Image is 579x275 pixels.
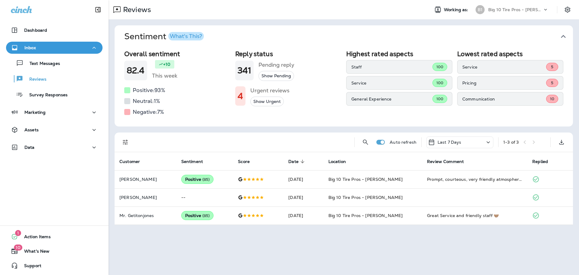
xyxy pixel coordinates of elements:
[181,175,214,184] div: Positive
[119,159,140,164] span: Customer
[457,50,563,58] h2: Lowest rated aspects
[24,127,39,132] p: Assets
[328,159,346,164] span: Location
[181,211,214,220] div: Positive
[24,28,47,33] p: Dashboard
[238,91,243,101] h1: 4
[6,231,103,243] button: 1Action Items
[133,96,160,106] h5: Neutral: 1 %
[6,57,103,69] button: Text Messages
[390,140,416,145] p: Auto refresh
[6,88,103,101] button: Survey Responses
[181,159,203,164] span: Sentiment
[202,177,210,182] span: ( 85 )
[14,245,22,251] span: 10
[532,159,556,164] span: Replied
[359,136,372,148] button: Search Reviews
[6,260,103,272] button: Support
[427,159,464,164] span: Review Comment
[181,159,211,164] span: Sentiment
[328,213,403,218] span: Big 10 Tire Pros - [PERSON_NAME]
[328,159,354,164] span: Location
[550,96,554,101] span: 10
[24,145,35,150] p: Data
[427,159,472,164] span: Review Comment
[176,188,233,206] td: --
[18,234,51,241] span: Action Items
[168,32,204,40] button: What's This?
[119,195,172,200] p: [PERSON_NAME]
[23,92,68,98] p: Survey Responses
[351,81,432,85] p: Service
[6,42,103,54] button: Inbox
[328,195,403,200] span: Big 10 Tire Pros - [PERSON_NAME]
[351,65,432,69] p: Staff
[462,65,546,69] p: Service
[444,7,470,12] span: Working as:
[119,159,148,164] span: Customer
[462,97,546,101] p: Communication
[133,107,164,117] h5: Negative: 7 %
[250,97,284,107] button: Show Urgent
[328,177,403,182] span: Big 10 Tire Pros - [PERSON_NAME]
[170,34,202,39] div: What's This?
[24,110,46,115] p: Marketing
[283,206,323,225] td: [DATE]
[258,71,294,81] button: Show Pending
[119,136,131,148] button: Filters
[436,64,443,69] span: 100
[551,64,553,69] span: 5
[24,61,60,67] p: Text Messages
[6,245,103,257] button: 10What's New
[6,106,103,118] button: Marketing
[119,213,172,218] p: Mr. Getitonjones
[133,85,165,95] h5: Positive: 93 %
[427,176,523,182] div: Prompt, courteous, very friendly atmosphere.
[476,5,485,14] div: B1
[351,97,432,101] p: General Experience
[346,50,452,58] h2: Highest rated aspects
[438,140,461,145] p: Last 7 Days
[6,24,103,36] button: Dashboard
[24,45,36,50] p: Inbox
[124,50,230,58] h2: Overall sentiment
[532,159,548,164] span: Replied
[488,7,543,12] p: Big 10 Tire Pros - [PERSON_NAME]
[551,80,553,85] span: 5
[235,50,341,58] h2: Reply status
[152,71,177,81] h5: This week
[555,136,568,148] button: Export as CSV
[238,66,251,75] h1: 341
[427,213,523,219] div: Great Service and friendly staff 🤝🏽
[6,124,103,136] button: Assets
[462,81,546,85] p: Pricing
[436,96,443,101] span: 100
[250,86,289,95] h5: Urgent reviews
[124,31,204,42] h1: Sentiment
[238,159,258,164] span: Score
[15,230,21,236] span: 1
[283,188,323,206] td: [DATE]
[238,159,250,164] span: Score
[562,4,573,15] button: Settings
[288,159,306,164] span: Date
[258,60,294,70] h5: Pending reply
[288,159,299,164] span: Date
[18,249,49,256] span: What's New
[283,170,323,188] td: [DATE]
[119,177,172,182] p: [PERSON_NAME]
[6,141,103,153] button: Data
[18,263,41,270] span: Support
[115,48,573,126] div: SentimentWhat's This?
[121,5,151,14] p: Reviews
[90,4,106,16] button: Collapse Sidebar
[436,80,443,85] span: 100
[163,61,170,67] p: +10
[127,66,145,75] h1: 82.4
[119,25,578,48] button: SentimentWhat's This?
[6,72,103,85] button: Reviews
[202,213,210,218] span: ( 85 )
[23,77,46,82] p: Reviews
[503,140,519,145] div: 1 - 3 of 3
